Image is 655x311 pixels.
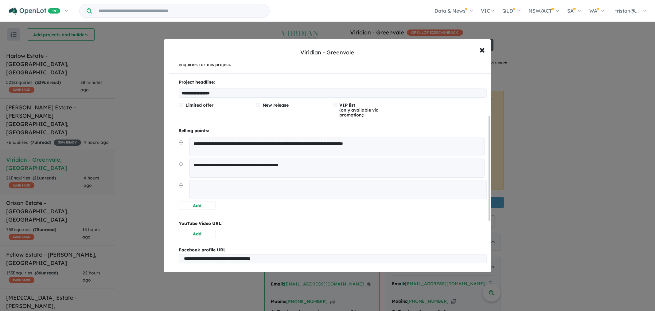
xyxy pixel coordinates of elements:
[340,102,356,108] span: VIP list
[479,43,485,56] span: ×
[301,49,355,57] div: Viridian - Greenvale
[615,8,639,14] span: tristan@...
[179,202,216,210] button: Add
[179,183,183,188] img: drag.svg
[263,102,289,108] span: New release
[340,102,379,118] span: (only available via promotion):
[185,102,213,108] span: Limited offer
[179,127,487,135] p: Selling points:
[179,220,487,227] p: YouTube Video URL:
[9,7,60,15] img: Openlot PRO Logo White
[179,247,226,253] b: Facebook profile URL
[179,230,216,238] button: Add
[179,162,183,166] img: drag.svg
[179,79,487,86] p: Project headline:
[93,4,268,18] input: Try estate name, suburb, builder or developer
[179,140,183,145] img: drag.svg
